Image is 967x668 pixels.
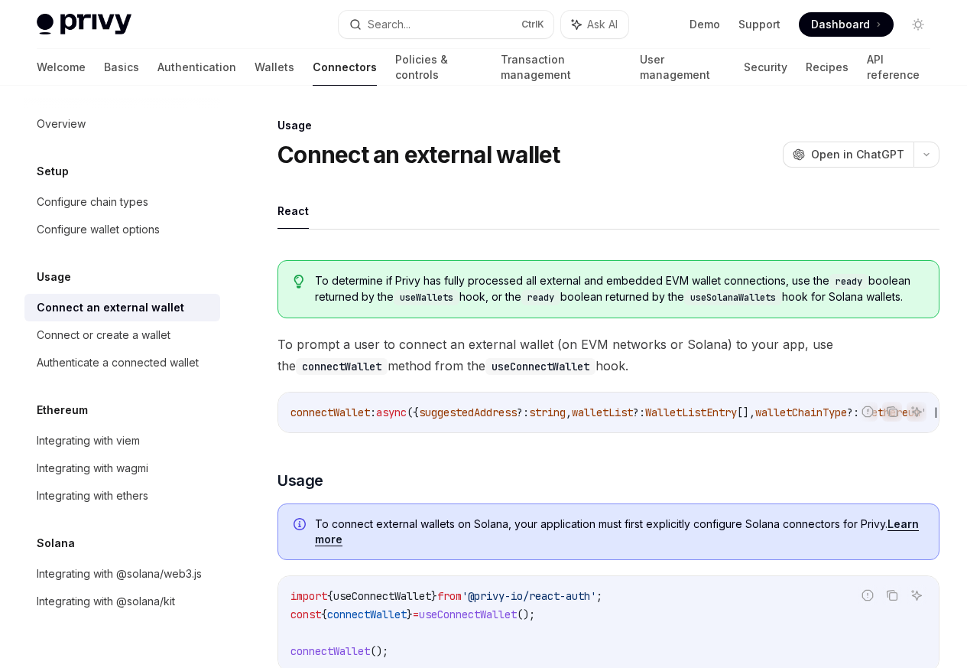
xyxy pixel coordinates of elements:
span: ?: [517,406,529,419]
div: Configure chain types [37,193,148,211]
span: walletChainType [755,406,847,419]
span: ?: ' [847,406,871,419]
a: Recipes [806,49,849,86]
span: useConnectWallet [419,608,517,621]
a: Transaction management [501,49,621,86]
span: { [327,589,333,603]
span: string [529,406,566,419]
div: Connect an external wallet [37,298,184,317]
span: To determine if Privy has fully processed all external and embedded EVM wallet connections, use t... [315,273,923,305]
div: Usage [277,118,939,133]
span: } [407,608,413,621]
a: Welcome [37,49,86,86]
h5: Ethereum [37,401,88,419]
h1: Connect an external wallet [277,141,560,168]
span: ' | ' [920,406,951,419]
a: Support [738,17,780,32]
button: React [277,193,309,229]
a: Integrating with @solana/kit [24,588,220,615]
div: Integrating with @solana/kit [37,592,175,611]
button: Ask AI [561,11,628,38]
a: Overview [24,110,220,138]
a: User management [640,49,725,86]
div: Connect or create a wallet [37,326,170,344]
span: } [431,589,437,603]
span: ?: [633,406,645,419]
span: connectWallet [290,406,370,419]
a: Security [744,49,787,86]
button: Toggle dark mode [906,12,930,37]
button: Report incorrect code [858,585,878,605]
svg: Tip [294,275,304,288]
span: To connect external wallets on Solana, your application must first explicitly configure Solana co... [315,516,923,547]
div: Integrating with ethers [37,487,148,505]
button: Copy the contents from the code block [882,402,902,422]
span: connectWallet [327,608,407,621]
span: '@privy-io/react-auth' [462,589,596,603]
button: Copy the contents from the code block [882,585,902,605]
span: const [290,608,321,621]
a: Configure wallet options [24,216,220,243]
a: Integrating with viem [24,427,220,455]
span: useConnectWallet [333,589,431,603]
a: Connectors [313,49,377,86]
span: To prompt a user to connect an external wallet (on EVM networks or Solana) to your app, use the m... [277,334,939,376]
span: suggestedAddress [419,406,517,419]
button: Report incorrect code [858,402,878,422]
a: Integrating with ethers [24,482,220,510]
a: Authentication [157,49,236,86]
span: Dashboard [811,17,870,32]
button: Ask AI [907,585,926,605]
code: useSolanaWallets [684,290,782,305]
a: Integrating with wagmi [24,455,220,482]
a: API reference [867,49,930,86]
a: Connect or create a wallet [24,321,220,349]
h5: Usage [37,268,71,286]
a: Authenticate a connected wallet [24,349,220,376]
span: async [376,406,407,419]
div: Integrating with viem [37,432,140,450]
button: Open in ChatGPT [783,142,913,168]
div: Integrating with @solana/web3.js [37,565,202,583]
span: from [437,589,462,603]
span: WalletListEntry [645,406,737,419]
span: Usage [277,470,323,491]
span: (); [517,608,535,621]
span: [], [737,406,755,419]
code: useConnectWallet [485,358,595,375]
button: Ask AI [907,402,926,422]
a: Connect an external wallet [24,294,220,321]
a: Basics [104,49,139,86]
a: Integrating with @solana/web3.js [24,560,220,588]
h5: Setup [37,162,69,181]
button: Search...CtrlK [339,11,553,38]
a: Wallets [255,49,294,86]
h5: Solana [37,534,75,552]
span: walletList [572,406,633,419]
span: : [370,406,376,419]
code: connectWallet [296,358,388,375]
a: Dashboard [799,12,894,37]
span: Ask AI [587,17,618,32]
code: useWallets [394,290,459,305]
span: ({ [407,406,419,419]
a: Configure chain types [24,188,220,216]
svg: Info [294,518,309,533]
span: import [290,589,327,603]
div: Authenticate a connected wallet [37,354,199,372]
code: ready [829,274,868,289]
span: Ctrl K [521,18,544,31]
span: connectWallet [290,644,370,658]
span: = [413,608,419,621]
div: Search... [368,15,410,34]
div: Overview [37,115,86,133]
span: ; [596,589,602,603]
img: light logo [37,14,131,35]
code: ready [521,290,560,305]
span: , [566,406,572,419]
a: Demo [690,17,720,32]
span: Open in ChatGPT [811,147,904,162]
a: Policies & controls [395,49,482,86]
span: (); [370,644,388,658]
div: Integrating with wagmi [37,459,148,477]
